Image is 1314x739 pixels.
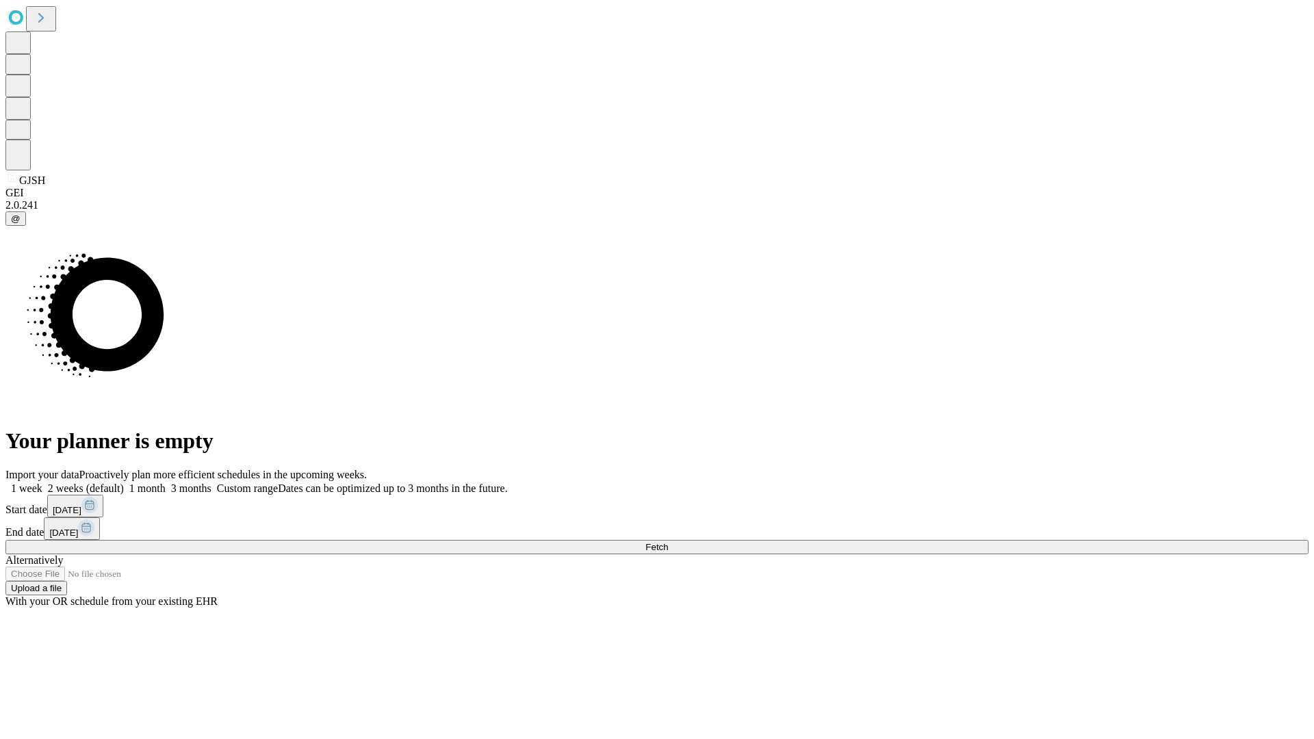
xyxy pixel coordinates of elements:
div: GEI [5,187,1309,199]
button: [DATE] [47,495,103,517]
span: @ [11,213,21,224]
h1: Your planner is empty [5,428,1309,454]
span: [DATE] [53,505,81,515]
span: 1 week [11,482,42,494]
div: Start date [5,495,1309,517]
div: End date [5,517,1309,540]
span: 3 months [171,482,211,494]
span: GJSH [19,174,45,186]
button: [DATE] [44,517,100,540]
span: Import your data [5,469,79,480]
span: Custom range [217,482,278,494]
span: 2 weeks (default) [48,482,124,494]
button: Upload a file [5,581,67,595]
span: [DATE] [49,528,78,538]
div: 2.0.241 [5,199,1309,211]
span: 1 month [129,482,166,494]
span: Fetch [645,542,668,552]
span: With your OR schedule from your existing EHR [5,595,218,607]
span: Alternatively [5,554,63,566]
span: Dates can be optimized up to 3 months in the future. [278,482,507,494]
button: Fetch [5,540,1309,554]
button: @ [5,211,26,226]
span: Proactively plan more efficient schedules in the upcoming weeks. [79,469,367,480]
